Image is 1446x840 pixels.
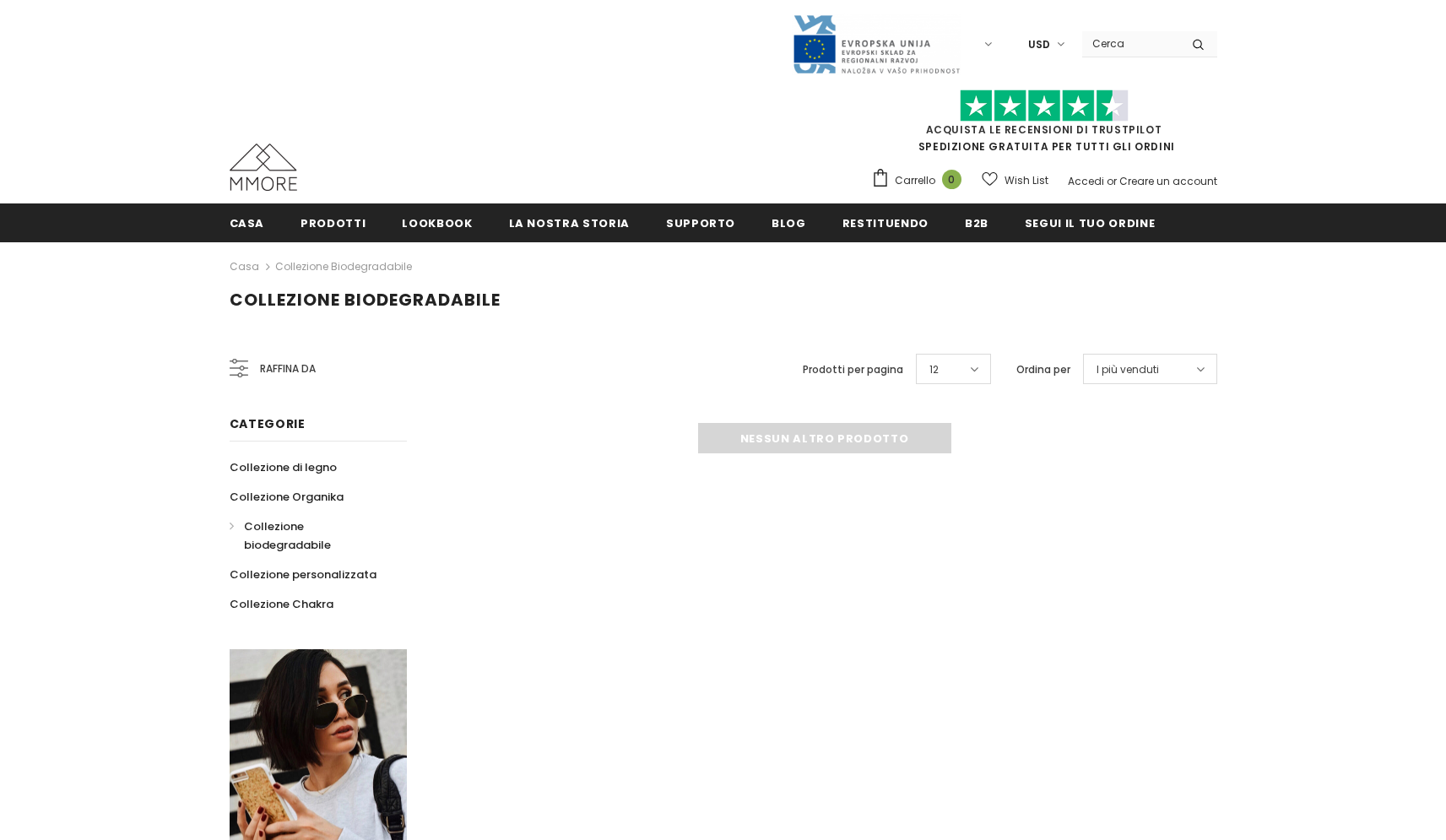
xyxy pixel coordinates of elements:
[260,360,316,378] span: Raffina da
[965,203,988,241] a: B2B
[230,589,333,619] a: Collezione Chakra
[402,203,472,241] a: Lookbook
[1097,361,1159,378] span: I più venduti
[842,203,929,241] a: Restituendo
[230,482,344,512] a: Collezione Organika
[1028,36,1050,53] span: USD
[772,203,806,241] a: Blog
[666,203,735,241] a: supporto
[230,560,376,589] a: Collezione personalizzata
[230,566,376,583] span: Collezione personalizzata
[772,215,806,231] span: Blog
[230,459,337,475] span: Collezione di legno
[1082,31,1179,56] input: Search Site
[982,165,1048,195] a: Wish List
[230,489,344,505] span: Collezione Organika
[1068,174,1104,188] a: Accedi
[1119,174,1217,188] a: Creare un account
[926,122,1162,137] a: Acquista le recensioni di TrustPilot
[871,97,1217,154] span: SPEDIZIONE GRATUITA PER TUTTI GLI ORDINI
[509,203,630,241] a: La nostra storia
[842,215,929,231] span: Restituendo
[301,203,366,241] a: Prodotti
[230,415,306,432] span: Categorie
[1016,361,1070,378] label: Ordina per
[230,215,265,231] span: Casa
[792,14,961,75] img: Javni Razpis
[803,361,903,378] label: Prodotti per pagina
[929,361,939,378] span: 12
[895,172,935,189] span: Carrello
[275,259,412,274] a: Collezione biodegradabile
[230,596,333,612] span: Collezione Chakra
[1025,203,1155,241] a: Segui il tuo ordine
[792,36,961,51] a: Javni Razpis
[230,512,388,560] a: Collezione biodegradabile
[230,453,337,482] a: Collezione di legno
[965,215,988,231] span: B2B
[402,215,472,231] span: Lookbook
[509,215,630,231] span: La nostra storia
[1005,172,1048,189] span: Wish List
[301,215,366,231] span: Prodotti
[230,257,259,277] a: Casa
[230,144,297,191] img: Casi MMORE
[960,89,1129,122] img: Fidati di Pilot Stars
[666,215,735,231] span: supporto
[230,203,265,241] a: Casa
[871,168,970,193] a: Carrello 0
[1025,215,1155,231] span: Segui il tuo ordine
[244,518,331,553] span: Collezione biodegradabile
[230,288,501,312] span: Collezione biodegradabile
[942,170,961,189] span: 0
[1107,174,1117,188] span: or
